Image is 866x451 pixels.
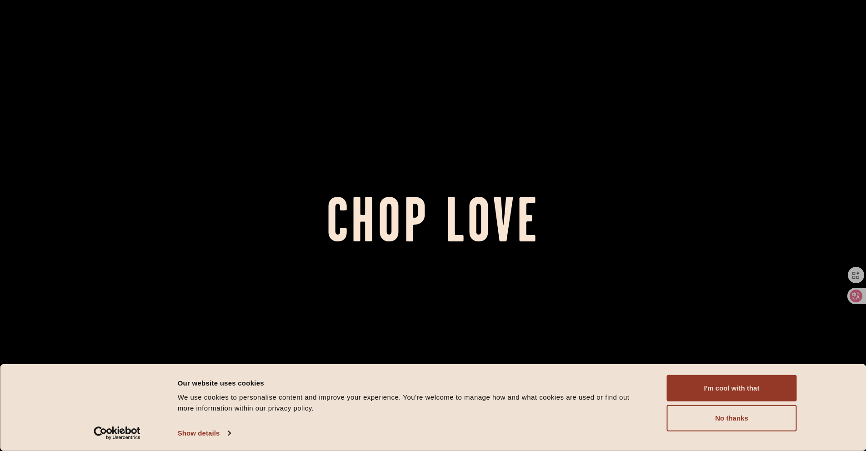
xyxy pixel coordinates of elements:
[178,377,646,388] div: Our website uses cookies
[77,426,157,440] a: Usercentrics Cookiebot - opens in a new window
[178,426,230,440] a: Show details
[667,375,797,401] button: I'm cool with that
[178,392,646,414] div: We use cookies to personalise content and improve your experience. You're welcome to manage how a...
[667,405,797,431] button: No thanks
